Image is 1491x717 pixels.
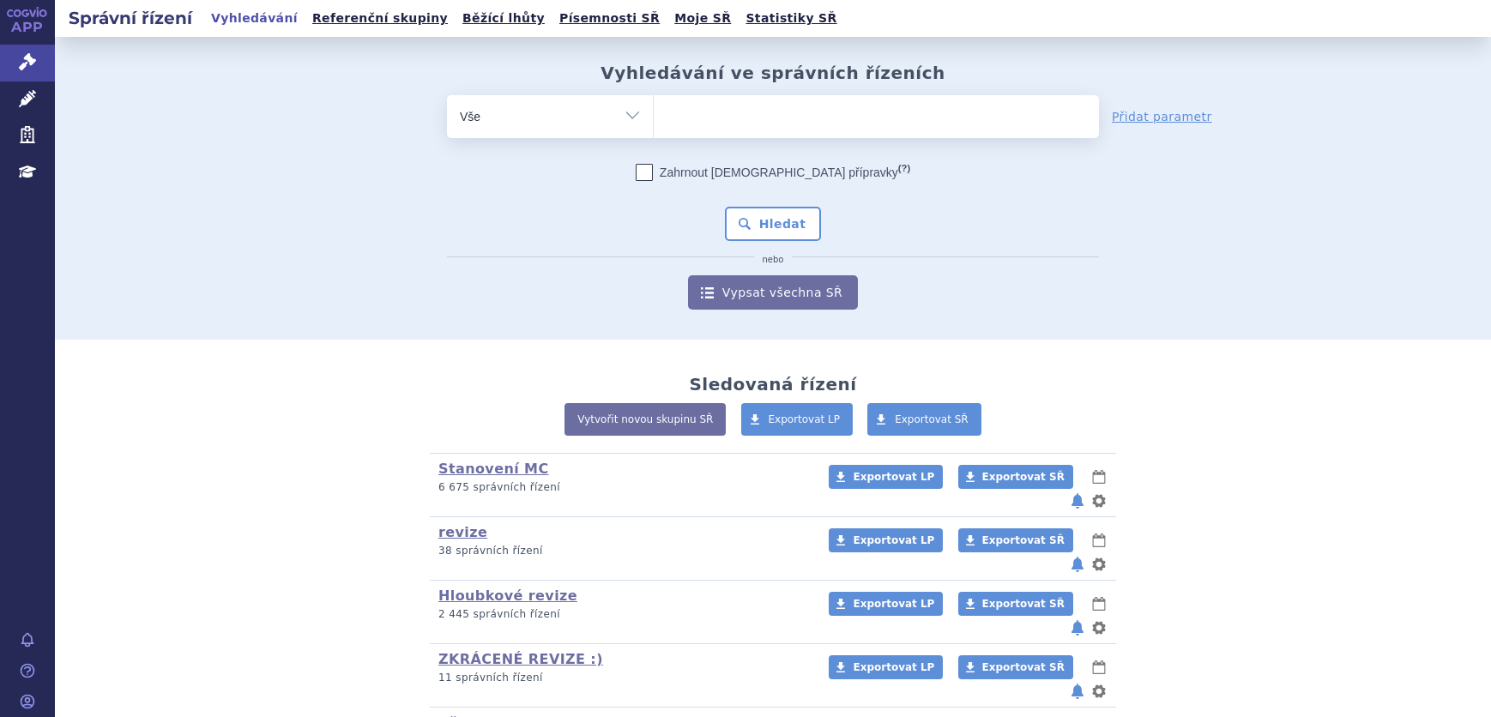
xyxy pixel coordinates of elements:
[438,524,487,540] a: revize
[55,6,206,30] h2: Správní řízení
[958,465,1073,489] a: Exportovat SŘ
[1069,618,1086,638] button: notifikace
[958,528,1073,552] a: Exportovat SŘ
[1069,554,1086,575] button: notifikace
[1090,593,1108,614] button: lhůty
[564,403,726,436] a: Vytvořit novou skupinu SŘ
[898,163,910,174] abbr: (?)
[853,534,934,546] span: Exportovat LP
[725,207,822,241] button: Hledat
[958,655,1073,679] a: Exportovat SŘ
[307,7,453,30] a: Referenční skupiny
[457,7,550,30] a: Běžící lhůty
[438,607,806,622] p: 2 445 správních řízení
[982,598,1065,610] span: Exportovat SŘ
[1090,491,1108,511] button: nastavení
[438,587,577,604] a: Hloubkové revize
[1090,618,1108,638] button: nastavení
[636,164,910,181] label: Zahrnout [DEMOGRAPHIC_DATA] přípravky
[438,480,806,495] p: 6 675 správních řízení
[867,403,981,436] a: Exportovat SŘ
[1090,530,1108,551] button: lhůty
[895,413,969,425] span: Exportovat SŘ
[853,661,934,673] span: Exportovat LP
[1090,554,1108,575] button: nastavení
[1090,467,1108,487] button: lhůty
[1069,681,1086,702] button: notifikace
[438,544,806,558] p: 38 správních řízení
[829,528,943,552] a: Exportovat LP
[829,465,943,489] a: Exportovat LP
[982,534,1065,546] span: Exportovat SŘ
[438,461,549,477] a: Stanovení MC
[438,671,806,685] p: 11 správních řízení
[438,651,603,667] a: ZKRÁCENÉ REVIZE :)
[853,598,934,610] span: Exportovat LP
[754,255,793,265] i: nebo
[740,7,842,30] a: Statistiky SŘ
[601,63,945,83] h2: Vyhledávání ve správních řízeních
[1090,657,1108,678] button: lhůty
[1090,681,1108,702] button: nastavení
[741,403,854,436] a: Exportovat LP
[958,592,1073,616] a: Exportovat SŘ
[206,7,303,30] a: Vyhledávání
[1112,108,1212,125] a: Přidat parametr
[669,7,736,30] a: Moje SŘ
[769,413,841,425] span: Exportovat LP
[829,592,943,616] a: Exportovat LP
[1069,491,1086,511] button: notifikace
[554,7,665,30] a: Písemnosti SŘ
[982,661,1065,673] span: Exportovat SŘ
[689,374,856,395] h2: Sledovaná řízení
[688,275,858,310] a: Vypsat všechna SŘ
[853,471,934,483] span: Exportovat LP
[829,655,943,679] a: Exportovat LP
[982,471,1065,483] span: Exportovat SŘ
